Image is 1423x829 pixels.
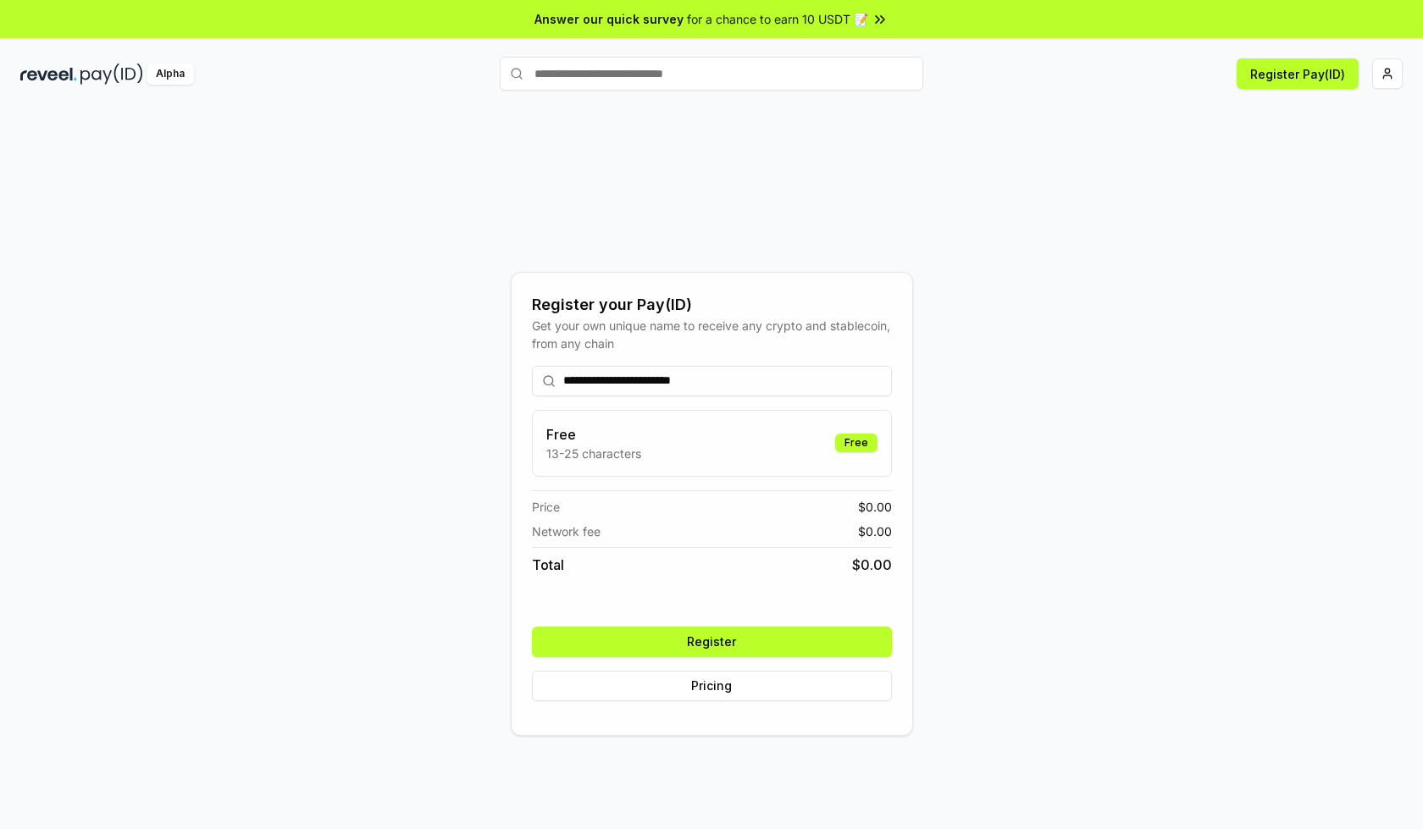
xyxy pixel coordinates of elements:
button: Register Pay(ID) [1237,58,1359,89]
span: $ 0.00 [858,498,892,516]
span: $ 0.00 [852,555,892,575]
h3: Free [546,424,641,445]
button: Pricing [532,671,892,701]
span: Answer our quick survey [534,10,684,28]
div: Register your Pay(ID) [532,293,892,317]
span: Price [532,498,560,516]
button: Register [532,627,892,657]
div: Get your own unique name to receive any crypto and stablecoin, from any chain [532,317,892,352]
span: Total [532,555,564,575]
img: pay_id [80,64,143,85]
span: Network fee [532,522,601,540]
span: $ 0.00 [858,522,892,540]
div: Free [835,434,878,452]
div: Alpha [147,64,194,85]
span: for a chance to earn 10 USDT 📝 [687,10,868,28]
img: reveel_dark [20,64,77,85]
p: 13-25 characters [546,445,641,462]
